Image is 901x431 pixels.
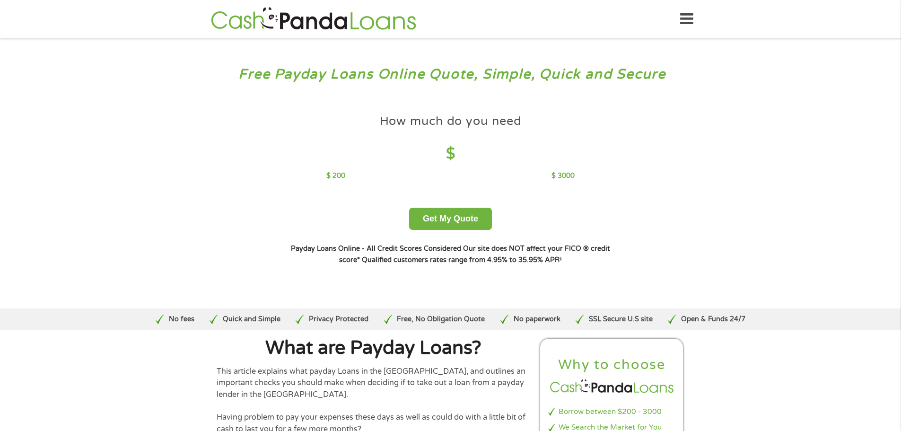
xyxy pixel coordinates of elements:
[326,171,345,181] p: $ 200
[551,171,575,181] p: $ 3000
[27,66,874,83] h3: Free Payday Loans Online Quote, Simple, Quick and Secure
[362,256,562,264] strong: Qualified customers rates range from 4.95% to 35.95% APR¹
[309,314,368,325] p: Privacy Protected
[326,144,575,164] h4: $
[589,314,653,325] p: SSL Secure U.S site
[681,314,745,325] p: Open & Funds 24/7
[339,245,610,264] strong: Our site does NOT affect your FICO ® credit score*
[217,339,531,358] h1: What are Payday Loans?
[514,314,560,325] p: No paperwork
[217,366,531,400] p: This article explains what payday Loans in the [GEOGRAPHIC_DATA], and outlines an important check...
[397,314,485,325] p: Free, No Obligation Quote
[548,356,676,374] h2: Why to choose
[223,314,280,325] p: Quick and Simple
[169,314,194,325] p: No fees
[208,6,419,33] img: GetLoanNow Logo
[380,114,522,129] h4: How much do you need
[409,208,492,230] button: Get My Quote
[548,406,676,417] li: Borrow between $200 - 3000
[291,245,461,253] strong: Payday Loans Online - All Credit Scores Considered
